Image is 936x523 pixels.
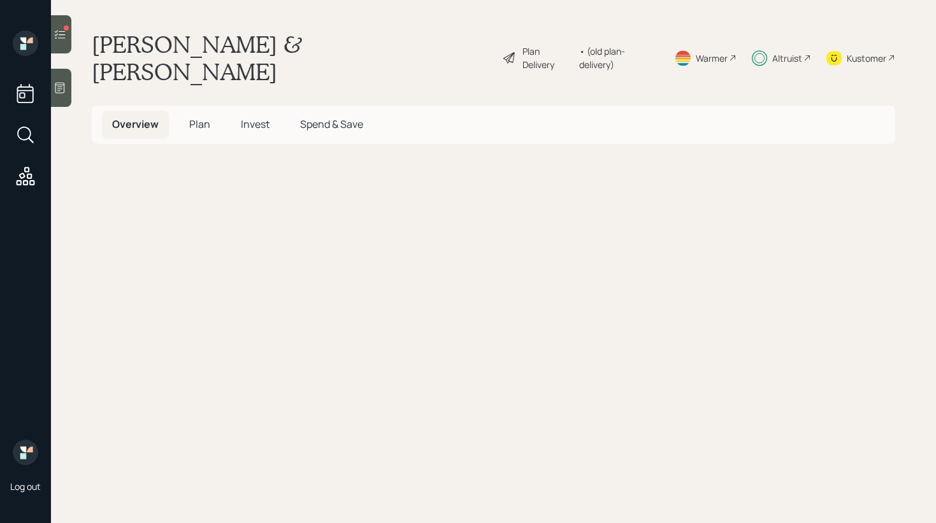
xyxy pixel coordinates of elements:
div: Warmer [696,52,728,65]
div: Altruist [772,52,802,65]
div: • (old plan-delivery) [579,45,659,71]
span: Overview [112,117,159,131]
h1: [PERSON_NAME] & [PERSON_NAME] [92,31,492,85]
div: Plan Delivery [522,45,573,71]
span: Spend & Save [300,117,363,131]
img: retirable_logo.png [13,440,38,465]
span: Plan [189,117,210,131]
div: Log out [10,480,41,492]
span: Invest [241,117,270,131]
div: Kustomer [847,52,886,65]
